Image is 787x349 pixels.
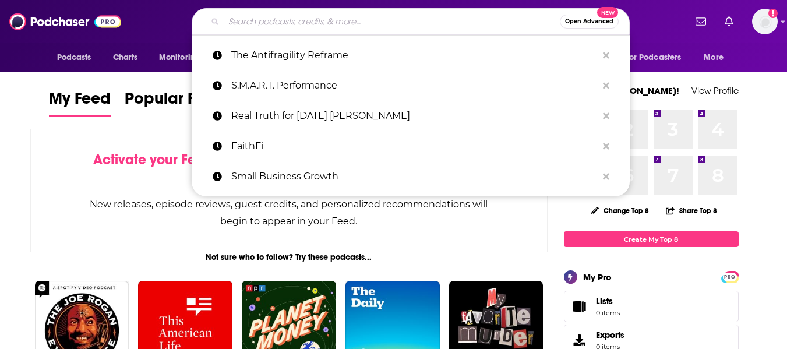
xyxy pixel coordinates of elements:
[9,10,121,33] img: Podchaser - Follow, Share and Rate Podcasts
[720,12,738,31] a: Show notifications dropdown
[49,89,111,115] span: My Feed
[49,47,107,69] button: open menu
[93,151,213,168] span: Activate your Feed
[596,330,624,340] span: Exports
[704,50,724,66] span: More
[49,89,111,117] a: My Feed
[192,101,630,131] a: Real Truth for [DATE] [PERSON_NAME]
[596,309,620,317] span: 0 items
[105,47,145,69] a: Charts
[125,89,224,117] a: Popular Feed
[231,70,597,101] p: S.M.A.R.T. Performance
[151,47,216,69] button: open menu
[723,272,737,281] a: PRO
[568,298,591,315] span: Lists
[224,12,560,31] input: Search podcasts, credits, & more...
[752,9,778,34] span: Logged in as angelabellBL2024
[691,85,739,96] a: View Profile
[231,101,597,131] p: Real Truth for Today Dr. Jeff Schreve
[231,161,597,192] p: Small Business Growth
[752,9,778,34] button: Show profile menu
[596,296,613,306] span: Lists
[568,332,591,348] span: Exports
[192,70,630,101] a: S.M.A.R.T. Performance
[691,12,711,31] a: Show notifications dropdown
[752,9,778,34] img: User Profile
[583,272,612,283] div: My Pro
[231,131,597,161] p: FaithFi
[192,40,630,70] a: The Antifragility Reframe
[125,89,224,115] span: Popular Feed
[30,252,548,262] div: Not sure who to follow? Try these podcasts...
[564,231,739,247] a: Create My Top 8
[768,9,778,18] svg: Add a profile image
[113,50,138,66] span: Charts
[626,50,682,66] span: For Podcasters
[89,151,489,185] div: by following Podcasts, Creators, Lists, and other Users!
[597,7,618,18] span: New
[159,50,200,66] span: Monitoring
[723,273,737,281] span: PRO
[665,199,718,222] button: Share Top 8
[618,47,698,69] button: open menu
[565,19,613,24] span: Open Advanced
[192,8,630,35] div: Search podcasts, credits, & more...
[192,131,630,161] a: FaithFi
[596,296,620,306] span: Lists
[192,161,630,192] a: Small Business Growth
[564,291,739,322] a: Lists
[231,40,597,70] p: The Antifragility Reframe
[57,50,91,66] span: Podcasts
[89,196,489,230] div: New releases, episode reviews, guest credits, and personalized recommendations will begin to appe...
[560,15,619,29] button: Open AdvancedNew
[696,47,738,69] button: open menu
[584,203,657,218] button: Change Top 8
